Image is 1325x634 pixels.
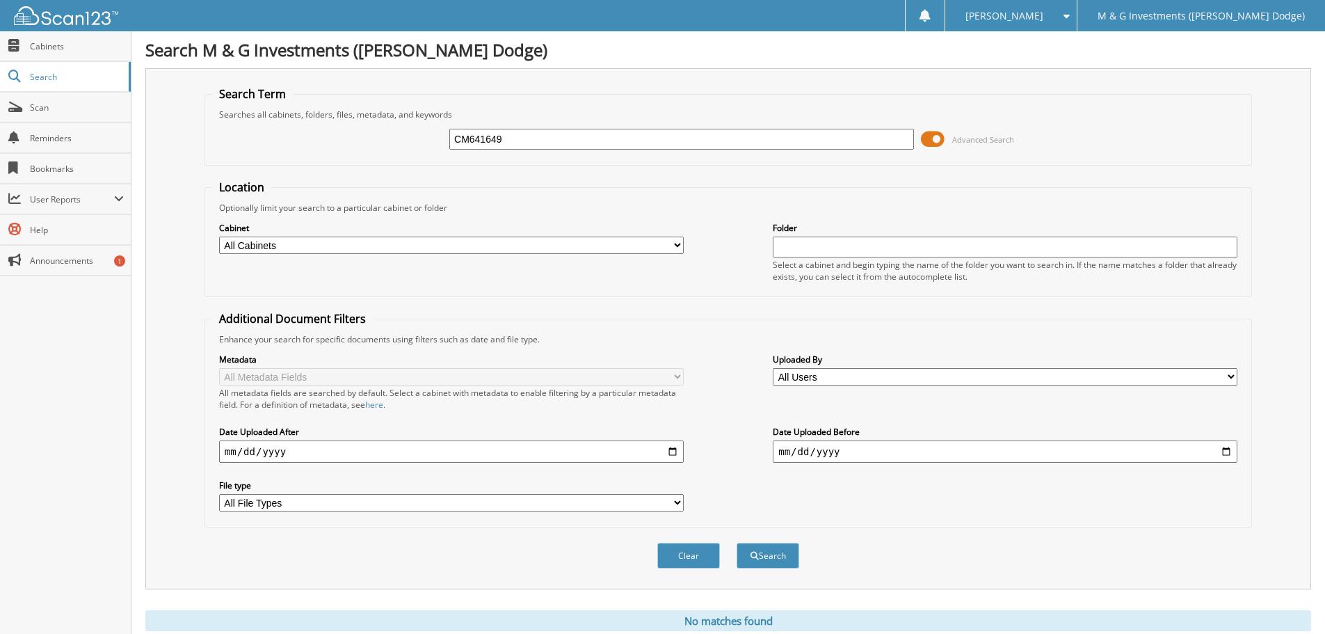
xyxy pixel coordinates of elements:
div: Select a cabinet and begin typing the name of the folder you want to search in. If the name match... [773,259,1237,283]
input: end [773,441,1237,463]
h1: Search M & G Investments ([PERSON_NAME] Dodge) [145,38,1311,61]
div: Searches all cabinets, folders, files, metadata, and keywords [212,109,1244,120]
div: Optionally limit your search to a particular cabinet or folder [212,202,1244,214]
div: Enhance your search for specific documents using filters such as date and file type. [212,333,1244,345]
div: 1 [114,255,125,267]
div: All metadata fields are searched by default. Select a cabinet with metadata to enable filtering b... [219,387,684,411]
div: No matches found [145,610,1311,631]
label: Metadata [219,354,684,365]
label: Date Uploaded Before [773,426,1237,438]
label: Folder [773,222,1237,234]
img: scan123-logo-white.svg [14,6,118,25]
a: here [365,399,383,411]
label: Uploaded By [773,354,1237,365]
span: Scan [30,102,124,113]
span: Help [30,224,124,236]
span: Search [30,71,122,83]
span: [PERSON_NAME] [965,12,1043,20]
span: Announcements [30,255,124,267]
span: Bookmarks [30,163,124,175]
button: Clear [657,543,720,569]
label: Cabinet [219,222,684,234]
label: File type [219,480,684,491]
label: Date Uploaded After [219,426,684,438]
span: Cabinets [30,40,124,52]
span: M & G Investments ([PERSON_NAME] Dodge) [1098,12,1305,20]
span: Reminders [30,132,124,144]
span: Advanced Search [952,134,1014,145]
button: Search [737,543,799,569]
input: start [219,441,684,463]
legend: Location [212,180,271,195]
span: User Reports [30,193,114,205]
legend: Search Term [212,86,293,102]
legend: Additional Document Filters [212,311,373,326]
